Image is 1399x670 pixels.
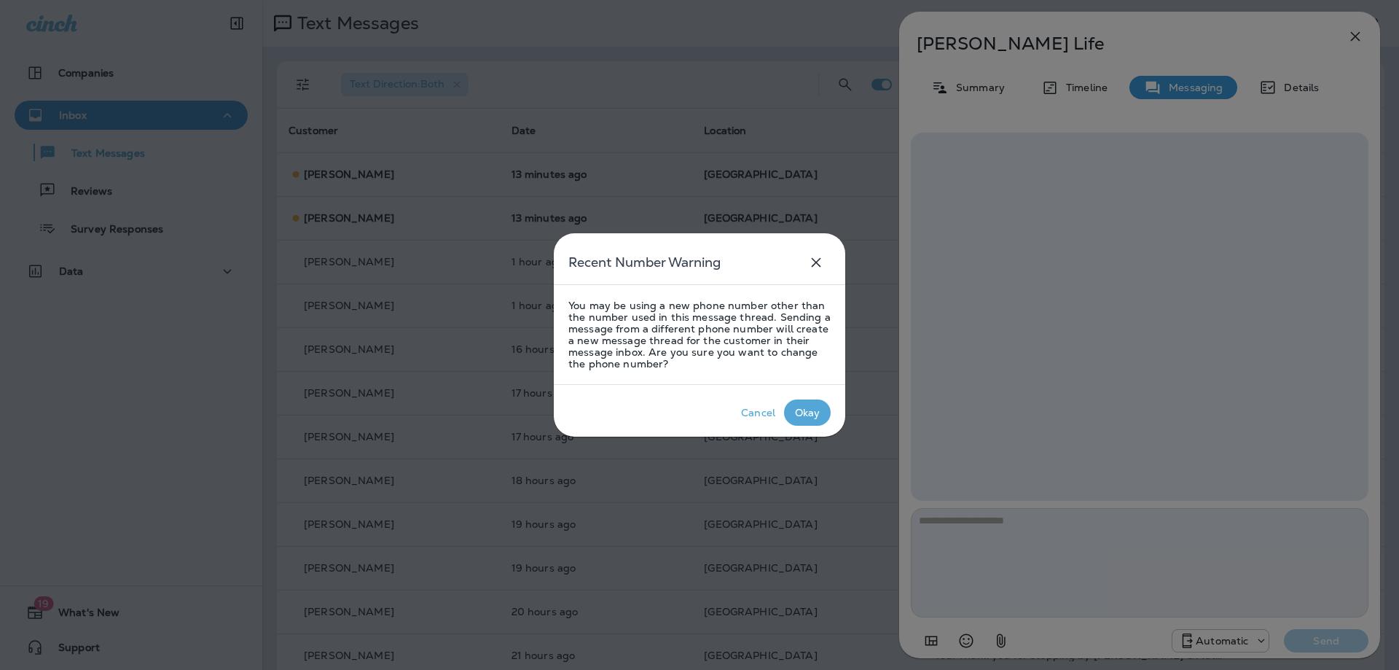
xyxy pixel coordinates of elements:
p: You may be using a new phone number other than the number used in this message thread. Sending a ... [568,300,831,370]
div: Okay [795,407,820,418]
button: Cancel [732,400,784,426]
button: close [802,248,831,277]
button: Okay [784,400,831,426]
h5: Recent Number Warning [568,251,721,274]
div: Cancel [741,407,775,418]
